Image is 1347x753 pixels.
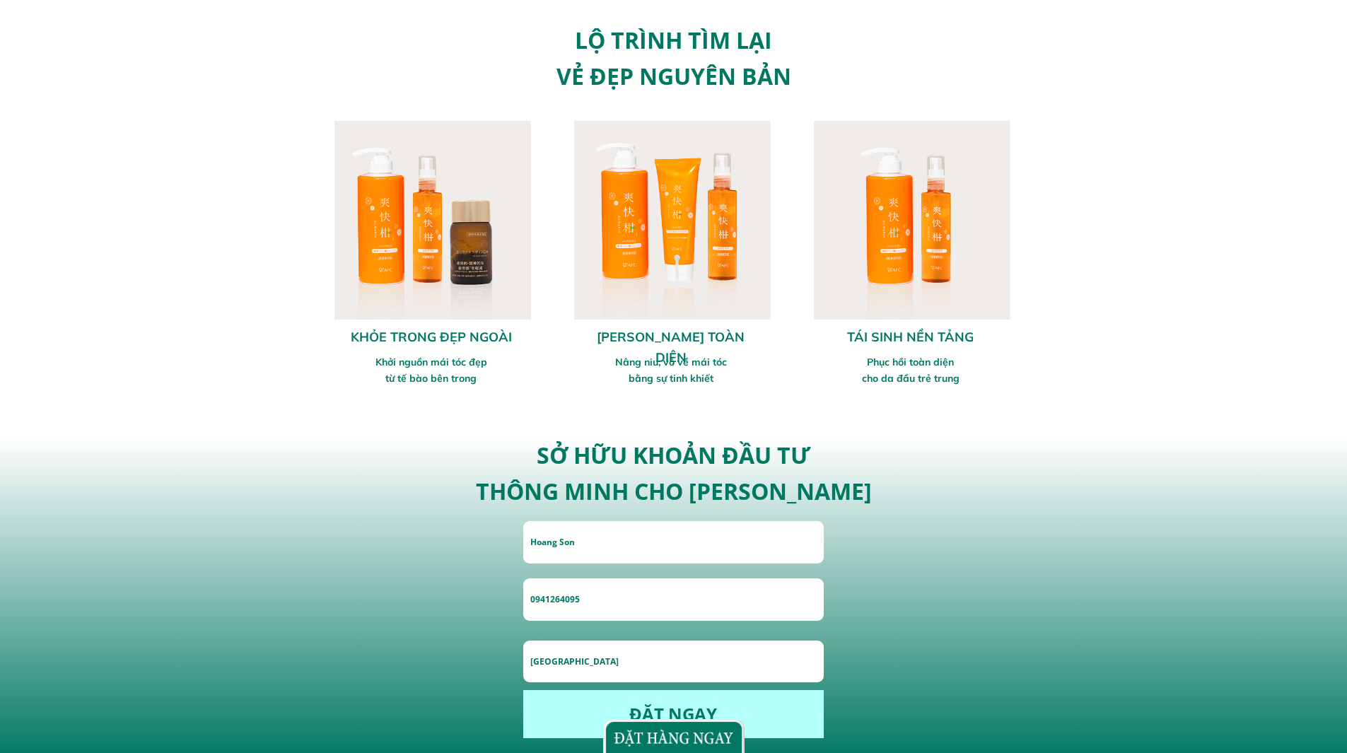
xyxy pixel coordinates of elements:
[472,437,875,509] h3: SỞ HỮU KHOẢN ĐẦU TƯ THÔNG MINH CHO [PERSON_NAME]
[527,521,820,564] input: Họ và Tên
[830,327,991,348] h3: Tái sinh nền tảng
[341,354,522,386] div: Khởi nguồn mái tóc đẹp từ tế bào bên trong
[523,690,823,738] p: ĐẶT NGAY
[351,327,512,348] h3: Khỏe trong đẹp ngoài
[421,22,926,94] h3: LỘ TRÌNH TÌM LẠI VẺ ĐẸP NGUYÊN BẢN
[590,327,752,368] h3: [PERSON_NAME] toàn diện
[527,578,820,621] input: Số điện thoại
[581,354,762,386] div: Nâng niu, vỗ về mái tóc bằng sự tinh khiết
[820,354,1001,386] div: Phục hồi toàn diện cho da đầu trẻ trung
[527,641,820,682] input: Địa chỉ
